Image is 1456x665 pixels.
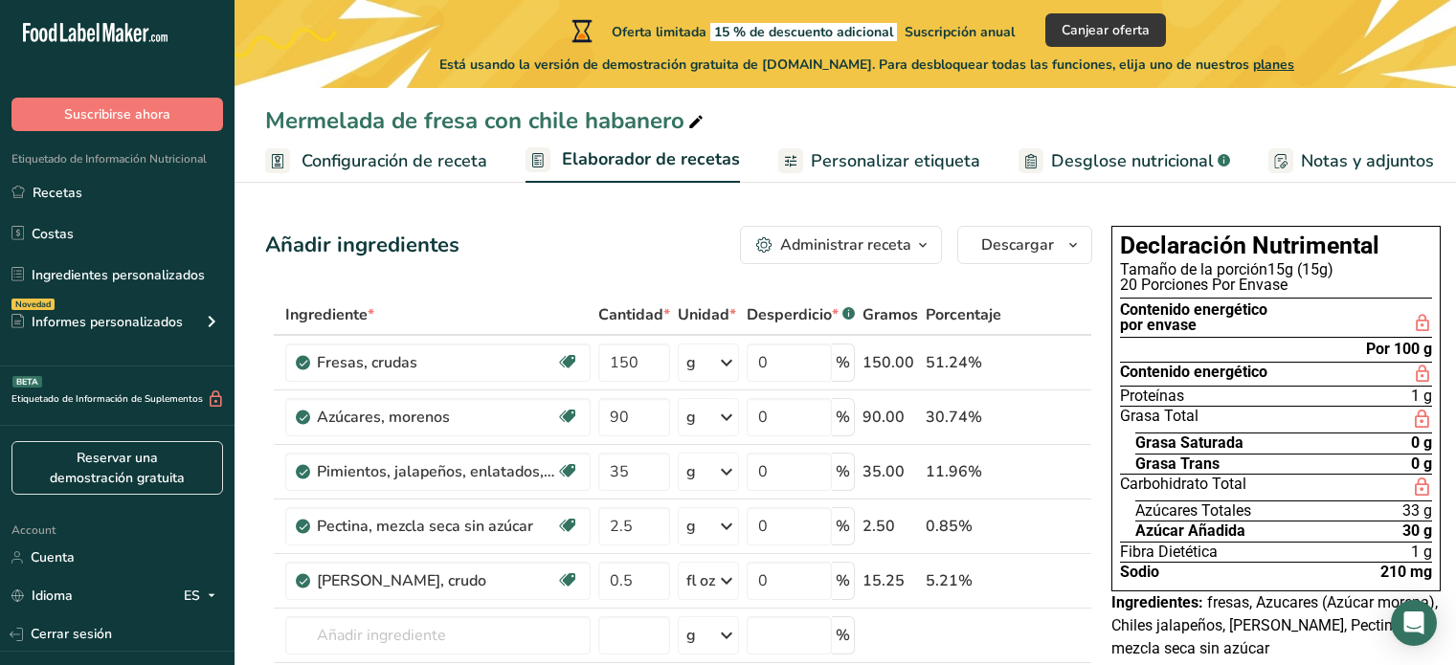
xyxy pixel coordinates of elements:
div: ES [184,585,223,608]
span: Configuración de receta [302,148,487,174]
div: Contenido energético por envase [1120,302,1267,334]
button: Suscribirse ahora [11,98,223,131]
span: Está usando la versión de demostración gratuita de [DOMAIN_NAME]. Para desbloquear todas las func... [439,55,1294,75]
span: Cantidad [598,303,670,326]
span: Gramos [862,303,918,326]
span: Grasa Saturada [1135,435,1243,451]
div: Desperdicio [747,303,855,326]
a: Notas y adjuntos [1268,140,1434,183]
div: g [686,460,696,483]
span: Proteínas [1120,388,1184,404]
span: Notas y adjuntos [1301,148,1434,174]
span: Unidad [678,303,736,326]
div: Por 100 g [1366,342,1432,357]
span: Azúcar Añadida [1135,523,1245,539]
div: 5.21% [926,569,1001,592]
div: 15.25 [862,569,918,592]
div: Añadir ingredientes [265,230,459,261]
span: 0 g [1411,435,1432,451]
a: Personalizar etiqueta [778,140,980,183]
div: Novedad [11,299,55,310]
span: Suscribirse ahora [64,104,170,124]
span: Tamaño de la porción [1120,260,1267,278]
h1: Declaración Nutrimental [1120,234,1432,258]
div: 90.00 [862,406,918,429]
button: Canjear oferta [1045,13,1166,47]
div: g [686,515,696,538]
div: [PERSON_NAME], crudo [317,569,556,592]
div: Administrar receta [780,233,911,256]
div: g [686,406,696,429]
button: Descargar [957,226,1092,264]
span: Desglose nutricional [1051,148,1214,174]
span: Fibra Dietética [1120,544,1218,560]
span: Sodio [1120,565,1159,580]
span: Ingredientes: [1111,593,1203,611]
button: Administrar receta [740,226,942,264]
span: 1 g [1411,388,1432,404]
span: Grasa Trans [1135,456,1220,472]
div: 15g (15g) [1120,262,1432,277]
div: Azúcares, morenos [317,406,556,429]
div: Pimientos, jalapeños, enlatados, sólidos y líquidos [317,460,556,483]
span: Elaborador de recetas [562,146,740,172]
span: Contenido energético [1120,365,1267,384]
span: Descargar [981,233,1054,256]
span: planes [1253,55,1294,74]
div: 30.74% [926,406,1001,429]
span: 33 g [1402,503,1432,519]
div: Oferta limitada [568,19,1015,42]
span: 30 g [1402,523,1432,539]
input: Añadir ingrediente [285,616,591,654]
div: 150.00 [862,351,918,374]
div: Fresas, crudas [317,351,556,374]
div: 11.96% [926,460,1001,483]
a: Idioma [11,579,73,612]
a: Reservar una demostración gratuita [11,441,223,495]
span: Carbohidrato Total [1120,477,1246,499]
div: Open Intercom Messenger [1391,600,1437,646]
span: 0 g [1411,456,1432,472]
div: Mermelada de fresa con chile habanero [265,103,707,138]
div: 2.50 [862,515,918,538]
div: g [686,351,696,374]
div: Informes personalizados [11,312,183,332]
div: g [686,624,696,647]
span: fresas, Azucares (Azúcar morena), Chiles jalapeños, [PERSON_NAME], Pectina, mezcla seca sin azúcar [1111,593,1438,657]
a: Configuración de receta [265,140,487,183]
a: Desglose nutricional [1019,140,1230,183]
div: BETA [12,376,42,388]
span: Personalizar etiqueta [811,148,980,174]
div: 0.85% [926,515,1001,538]
span: Azúcares Totales [1135,503,1251,519]
div: 20 Porciones Por Envase [1120,277,1432,293]
span: Canjear oferta [1062,20,1150,40]
div: Pectina, mezcla seca sin azúcar [317,515,556,538]
span: 210 mg [1380,565,1432,580]
span: 1 g [1411,544,1432,560]
span: Porcentaje [926,303,1001,326]
span: Ingrediente [285,303,374,326]
a: Elaborador de recetas [526,138,740,184]
span: 15 % de descuento adicional [710,23,897,41]
div: fl oz [686,569,715,592]
div: 51.24% [926,351,1001,374]
div: 35.00 [862,460,918,483]
span: Grasa Total [1120,409,1198,431]
span: Suscripción anual [905,23,1015,41]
